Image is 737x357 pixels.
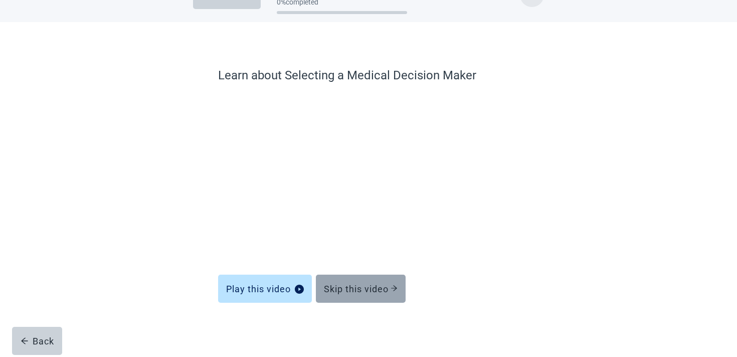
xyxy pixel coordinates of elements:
[391,285,398,292] span: arrow-right
[324,284,398,294] div: Skip this video
[295,285,304,294] span: play-circle
[316,275,406,303] button: Skip this video arrow-right
[218,275,312,303] button: Play this videoplay-circle
[21,336,54,346] div: Back
[21,337,29,345] span: arrow-left
[218,66,519,84] label: Learn about Selecting a Medical Decision Maker
[226,284,304,294] div: Play this video
[218,94,519,253] iframe: Medical Decision Makers
[12,327,62,355] button: arrow-leftBack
